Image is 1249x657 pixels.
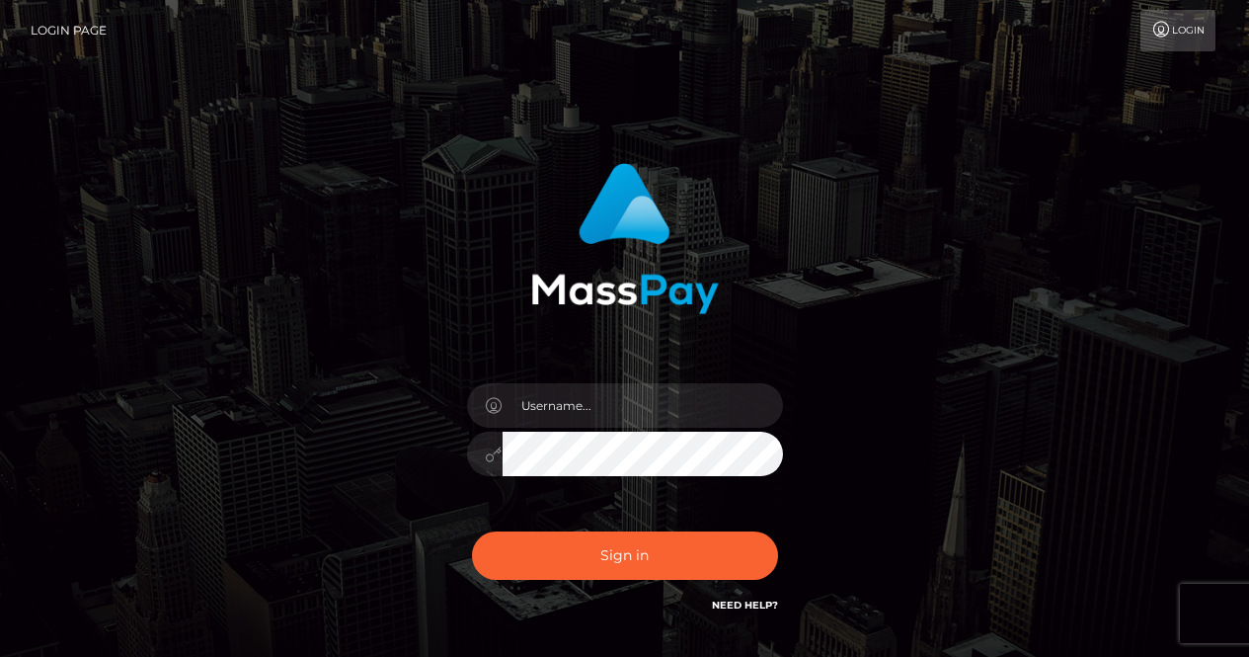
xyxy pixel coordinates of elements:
a: Login Page [31,10,107,51]
img: MassPay Login [531,163,719,314]
button: Sign in [472,532,778,580]
input: Username... [503,383,783,428]
a: Login [1140,10,1215,51]
a: Need Help? [712,599,778,612]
